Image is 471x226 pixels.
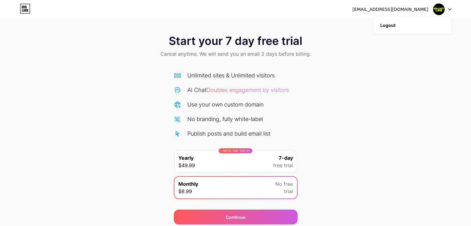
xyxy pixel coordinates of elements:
[187,86,289,94] div: AI Chat
[207,87,289,93] span: Doubles engagement by visitors
[178,154,194,162] span: Yearly
[187,100,264,109] div: Use your own custom domain
[275,180,293,188] span: No free
[187,115,263,123] div: No branding, fully white-label
[187,129,270,138] div: Publish posts and build email list
[279,154,293,162] span: 7-day
[273,162,293,169] span: free trial
[219,148,252,153] div: LIMITED TIME : 50% off
[187,71,275,80] div: Unlimited sites & Unlimited visitors
[169,35,302,47] span: Start your 7 day free trial
[226,214,245,220] div: Continue
[178,180,198,188] span: Monthly
[160,50,311,58] span: Cancel anytime. We will send you an email 2 days before billing.
[433,3,445,15] img: beastlife
[374,17,451,34] li: Logout
[178,188,192,195] span: $8.99
[284,188,293,195] span: trial
[352,6,428,13] div: [EMAIL_ADDRESS][DOMAIN_NAME]
[178,162,195,169] span: $49.99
